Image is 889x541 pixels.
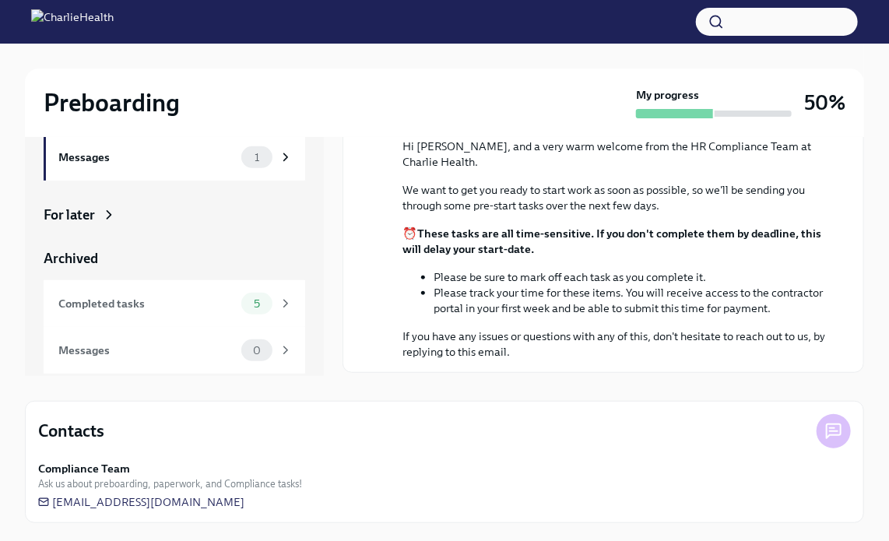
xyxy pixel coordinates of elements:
strong: Compliance Team [38,461,130,476]
a: [EMAIL_ADDRESS][DOMAIN_NAME] [38,494,244,510]
strong: My progress [636,87,699,103]
a: Messages1 [44,134,305,181]
h2: Preboarding [44,87,180,118]
p: Hi [PERSON_NAME], and a very warm welcome from the HR Compliance Team at Charlie Health. [402,139,826,170]
li: Please track your time for these items. You will receive access to the contractor portal in your ... [434,285,826,316]
p: ⏰ [402,226,826,257]
p: If you have any issues or questions with any of this, don't hesitate to reach out to us, by reply... [402,328,826,360]
a: For later [44,206,305,224]
img: CharlieHealth [31,9,114,34]
span: 5 [244,298,269,310]
p: We want to get you ready to start work as soon as possible, so we'll be sending you through some ... [402,182,826,213]
h4: Contacts [38,420,104,443]
strong: These tasks are all time-sensitive. If you don't complete them by deadline, this will delay your ... [402,227,821,256]
li: Please be sure to mark off each task as you complete it. [434,269,826,285]
div: For later [44,206,95,224]
h3: 50% [804,89,845,117]
a: Completed tasks5 [44,280,305,327]
span: 0 [244,345,270,357]
div: Messages [58,342,235,359]
span: 1 [245,152,269,163]
div: Completed tasks [58,295,235,312]
div: Messages [58,149,235,166]
span: Ask us about preboarding, paperwork, and Compliance tasks! [38,476,302,491]
a: Messages0 [44,327,305,374]
a: Archived [44,249,305,268]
